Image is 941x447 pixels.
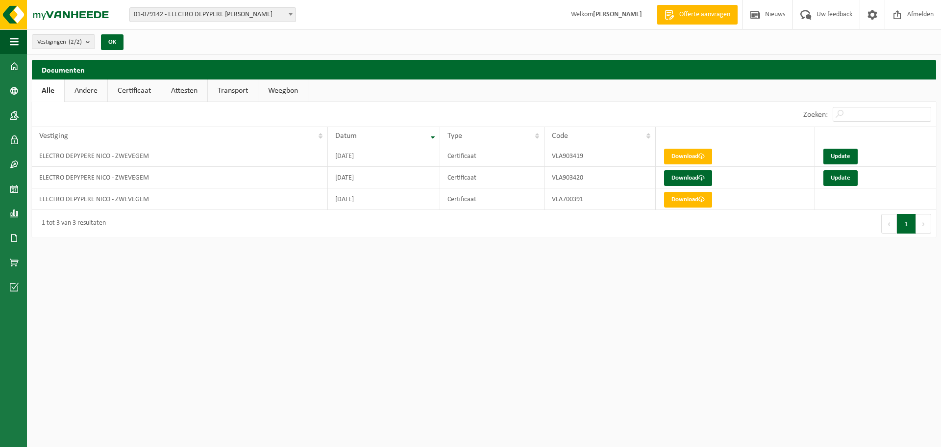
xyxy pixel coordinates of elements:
[328,188,440,210] td: [DATE]
[823,149,858,164] a: Update
[69,39,82,45] count: (2/2)
[664,149,712,164] a: Download
[37,215,106,233] div: 1 tot 3 van 3 resultaten
[129,7,296,22] span: 01-079142 - ELECTRO DEPYPERE NICO - KUURNE
[823,170,858,186] a: Update
[803,111,828,119] label: Zoeken:
[101,34,124,50] button: OK
[552,132,568,140] span: Code
[664,170,712,186] a: Download
[39,132,68,140] span: Vestiging
[208,79,258,102] a: Transport
[328,167,440,188] td: [DATE]
[258,79,308,102] a: Weegbon
[593,11,642,18] strong: [PERSON_NAME]
[657,5,738,25] a: Offerte aanvragen
[335,132,357,140] span: Datum
[545,145,656,167] td: VLA903419
[677,10,733,20] span: Offerte aanvragen
[440,167,545,188] td: Certificaat
[161,79,207,102] a: Attesten
[881,214,897,234] button: Previous
[545,167,656,188] td: VLA903420
[65,79,107,102] a: Andere
[32,34,95,49] button: Vestigingen(2/2)
[32,188,328,210] td: ELECTRO DEPYPERE NICO - ZWEVEGEM
[32,79,64,102] a: Alle
[897,214,916,234] button: 1
[328,145,440,167] td: [DATE]
[440,145,545,167] td: Certificaat
[37,35,82,50] span: Vestigingen
[916,214,931,234] button: Next
[447,132,462,140] span: Type
[440,188,545,210] td: Certificaat
[32,145,328,167] td: ELECTRO DEPYPERE NICO - ZWEVEGEM
[32,60,936,79] h2: Documenten
[130,8,296,22] span: 01-079142 - ELECTRO DEPYPERE NICO - KUURNE
[32,167,328,188] td: ELECTRO DEPYPERE NICO - ZWEVEGEM
[545,188,656,210] td: VLA700391
[664,192,712,208] a: Download
[108,79,161,102] a: Certificaat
